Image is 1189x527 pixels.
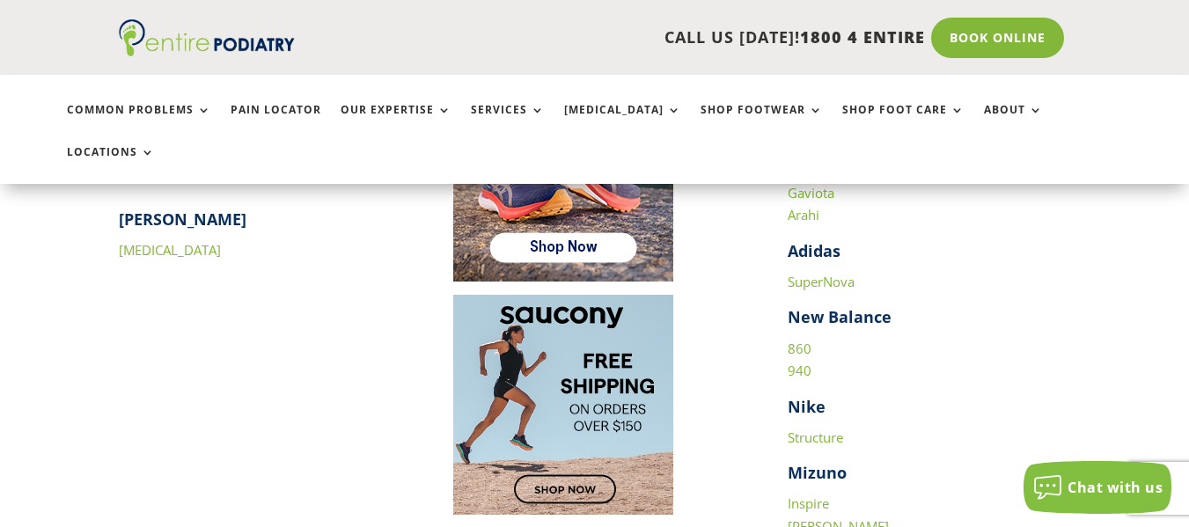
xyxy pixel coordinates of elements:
a: 940 [788,362,811,379]
a: Inspire [788,494,829,512]
strong: Nike [788,396,826,417]
a: 860 [788,340,811,357]
span: 1800 4 ENTIRE [800,26,925,48]
span: Chat with us [1068,478,1163,497]
a: Book Online [931,18,1064,58]
a: Entire Podiatry [119,42,295,60]
a: SuperNova [788,273,855,290]
strong: Mizuno [788,462,847,483]
a: Locations [67,146,155,184]
a: Services [471,104,545,142]
a: [MEDICAL_DATA] [564,104,681,142]
strong: New Balance [788,306,892,327]
img: logo (1) [119,19,295,56]
strong: Adidas [788,240,840,261]
strong: [PERSON_NAME] [119,209,246,230]
a: Shop Foot Care [842,104,965,142]
a: [MEDICAL_DATA] [119,241,221,259]
a: Common Problems [67,104,211,142]
a: Gaviota [788,184,834,201]
a: Pain Locator [231,104,321,142]
a: About [984,104,1043,142]
a: Arahi [788,206,819,223]
a: Our Expertise [341,104,451,142]
p: CALL US [DATE]! [335,26,925,49]
a: Shop Footwear [701,104,823,142]
button: Chat with us [1024,461,1171,514]
a: Structure [788,428,843,446]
